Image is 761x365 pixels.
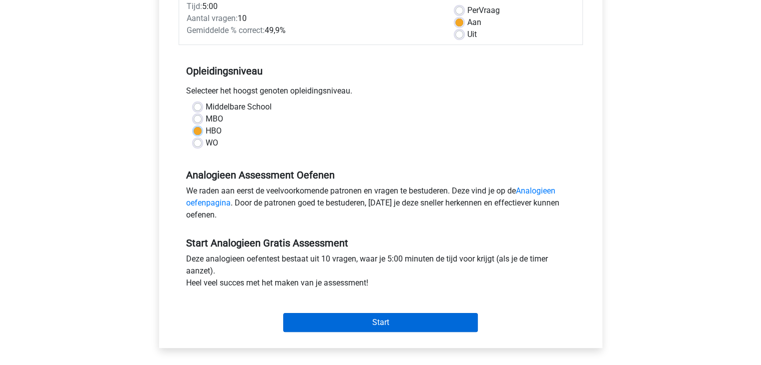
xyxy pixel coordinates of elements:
label: MBO [206,113,223,125]
h5: Start Analogieen Gratis Assessment [186,237,575,249]
span: Per [467,5,479,15]
input: Start [283,313,478,332]
label: WO [206,137,218,149]
label: Vraag [467,4,500,16]
span: Aantal vragen: [187,13,238,23]
span: Tijd: [187,1,202,11]
div: 5:00 [179,0,448,12]
div: Deze analogieen oefentest bestaat uit 10 vragen, waar je 5:00 minuten de tijd voor krijgt (als je... [179,253,583,293]
label: Uit [467,28,477,40]
h5: Analogieen Assessment Oefenen [186,169,575,181]
label: HBO [206,125,222,137]
div: 49,9% [179,24,448,36]
div: Selecteer het hoogst genoten opleidingsniveau. [179,85,583,101]
div: 10 [179,12,448,24]
span: Gemiddelde % correct: [187,25,265,35]
h5: Opleidingsniveau [186,61,575,81]
label: Aan [467,16,481,28]
div: We raden aan eerst de veelvoorkomende patronen en vragen te bestuderen. Deze vind je op de . Door... [179,185,583,225]
label: Middelbare School [206,101,272,113]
